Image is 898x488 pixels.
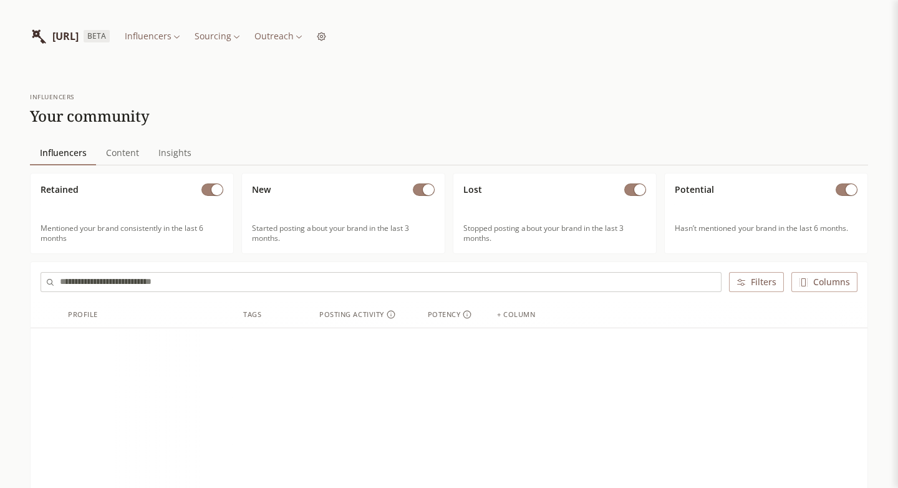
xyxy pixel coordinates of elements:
span: [URL] [52,29,79,44]
img: InfluencerList.ai [30,27,47,45]
div: Tags [243,310,261,320]
button: Influencers [120,27,185,45]
span: Stopped posting about your brand in the last 3 months. [463,223,646,243]
div: influencers [30,92,150,102]
button: Columns [791,272,857,292]
a: InfluencerList.ai[URL]BETA [30,20,110,52]
a: Content [96,140,148,165]
div: + column [497,310,535,320]
button: Sourcing [190,27,244,45]
div: Posting Activity [319,310,395,320]
span: Potential [675,183,714,196]
span: Lost [463,183,482,196]
span: Influencers [35,144,91,162]
span: Hasn’t mentioned your brand in the last 6 months. [675,223,857,233]
span: Retained [41,183,79,196]
span: Insights [153,144,196,162]
a: Insights [149,140,201,165]
button: Filters [729,272,784,292]
button: Outreach [249,27,307,45]
span: Content [101,144,144,162]
h1: Your community [30,107,150,125]
nav: Main [30,140,868,165]
span: BETA [84,30,110,42]
span: New [252,183,271,196]
div: Potency [428,310,472,320]
a: Influencers [30,140,96,165]
div: Profile [68,310,98,320]
span: Mentioned your brand consistently in the last 6 months [41,223,223,243]
span: Started posting about your brand in the last 3 months. [252,223,435,243]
